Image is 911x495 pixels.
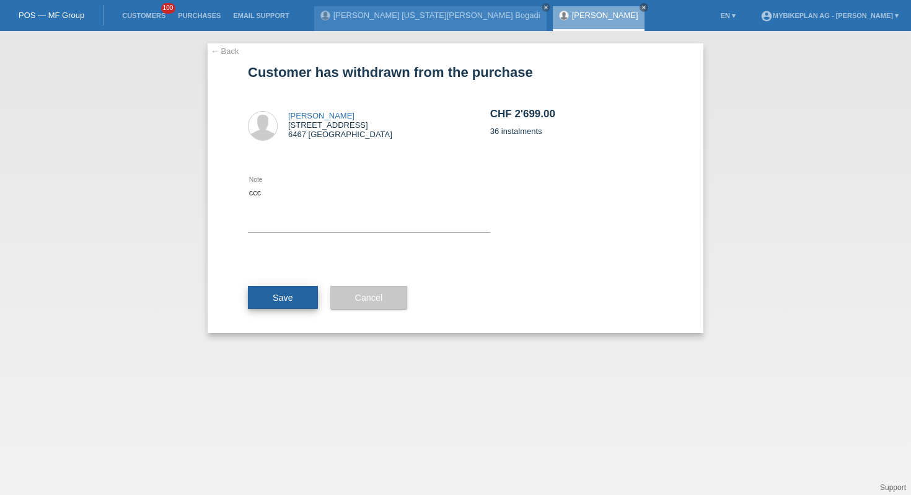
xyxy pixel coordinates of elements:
[273,293,293,303] span: Save
[333,11,540,20] a: [PERSON_NAME] [US_STATE][PERSON_NAME] Bogadi
[542,3,550,12] a: close
[288,111,354,120] a: [PERSON_NAME]
[116,12,172,19] a: Customers
[227,12,295,19] a: Email Support
[715,12,742,19] a: EN ▾
[161,3,176,14] span: 100
[754,12,905,19] a: account_circleMybikeplan AG - [PERSON_NAME] ▾
[248,286,318,310] button: Save
[248,65,663,80] h1: Customer has withdrawn from the purchase
[760,10,773,22] i: account_circle
[572,11,638,20] a: [PERSON_NAME]
[355,293,383,303] span: Cancel
[490,86,663,158] div: 36 instalments
[640,3,648,12] a: close
[490,108,663,127] h2: CHF 2'699.00
[330,286,408,310] button: Cancel
[19,11,84,20] a: POS — MF Group
[288,111,392,139] div: [STREET_ADDRESS] 6467 [GEOGRAPHIC_DATA]
[641,4,647,11] i: close
[880,483,906,492] a: Support
[172,12,227,19] a: Purchases
[543,4,549,11] i: close
[211,47,239,56] a: ← Back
